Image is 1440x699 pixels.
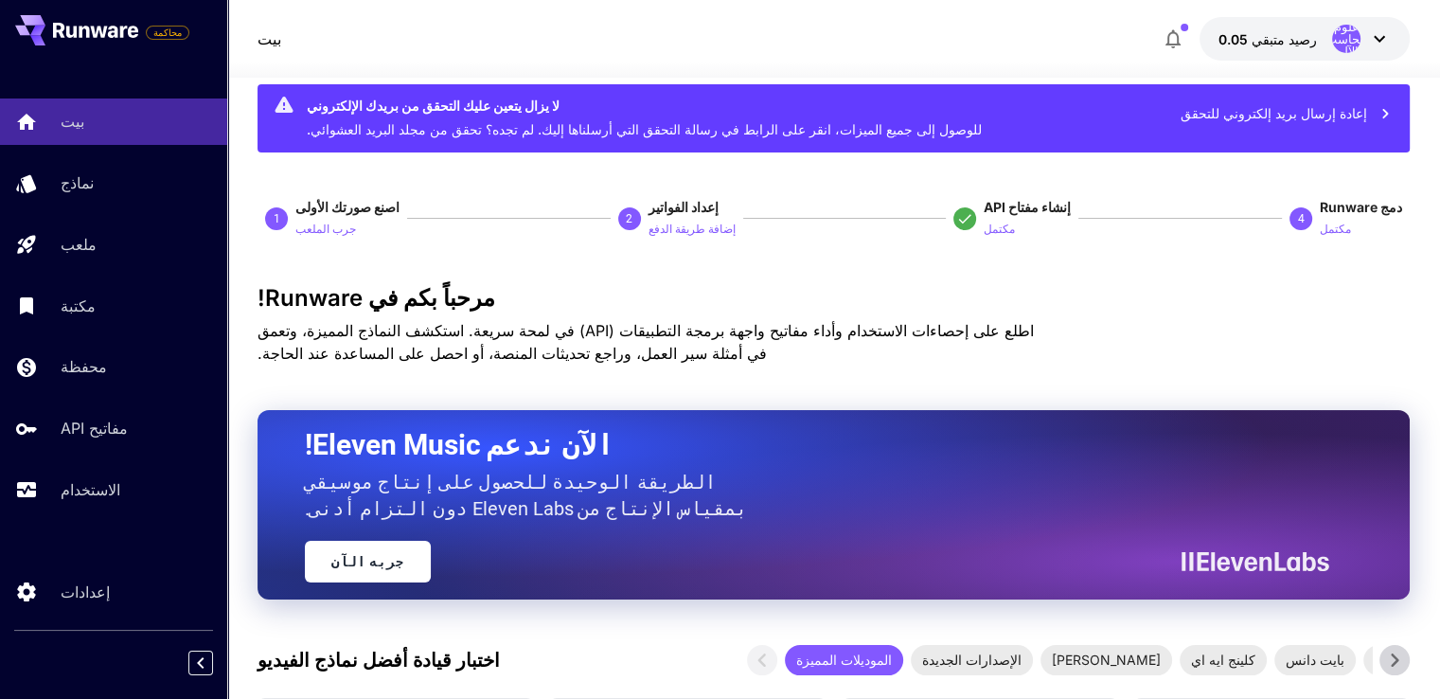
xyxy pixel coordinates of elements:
[61,357,107,376] font: محفظة
[626,212,632,225] font: 2
[61,480,120,499] font: الاستخدام
[1040,645,1172,675] div: [PERSON_NAME]
[984,222,1015,236] font: مكتمل
[188,651,213,675] button: انهيار الشريط الجانبي
[258,29,281,48] font: بيت
[61,173,94,192] font: نماذج
[61,296,96,315] font: مكتبة
[295,222,356,236] font: جرب الملعب
[307,121,982,137] font: للوصول إلى جميع الميزات، انقر على الرابط في رسالة التحقق التي أرسلناها إليك. لم تجده؟ تحقق من مجل...
[61,112,84,131] font: بيت
[922,652,1022,668] font: الإصدارات الجديدة
[1181,105,1367,121] font: إعادة إرسال بريد إلكتروني للتحقق
[61,235,97,254] font: ملعب
[1274,645,1356,675] div: بايت دانس
[258,649,500,672] font: اختبار قيادة أفضل نماذج الفيديو
[1052,652,1161,668] font: [PERSON_NAME]
[203,646,227,680] div: انهيار الشريط الجانبي
[295,217,356,240] button: جرب الملعب
[305,428,613,461] font: الآن ندعم Eleven Music!
[1325,19,1367,59] font: علوم الحاسب الآلي
[1320,217,1351,240] button: مكتمل
[649,217,736,240] button: إضافة طريقة الدفع
[984,217,1015,240] button: مكتمل
[1286,652,1344,668] font: بايت دانس
[146,21,189,44] span: أضف بطاقة الدفع الخاصة بك لتمكينك من استخدام المنصة بكامل وظائفها.
[1191,652,1255,668] font: كلينج ايه اي
[649,199,719,215] font: إعداد الفواتير
[274,212,280,225] font: 1
[331,554,404,569] font: جربه الآن
[1320,199,1402,215] font: دمج Runware
[258,321,1034,363] font: اطلع على إحصاءات الاستخدام وأداء مفاتيح واجهة برمجة التطبيقات (API) في لمحة سريعة. استكشف النماذج...
[911,645,1033,675] div: الإصدارات الجديدة
[295,199,400,215] font: اصنع صورتك الأولى
[1218,29,1317,49] div: 0.05 دولار
[61,419,128,438] font: مفاتيح API
[1200,17,1410,61] button: 0.05 دولارعلوم الحاسب الآلي
[1218,31,1248,47] font: 0.05
[153,27,182,38] font: محاكمة
[258,284,495,312] font: مرحباً بكم في Runware!
[1170,94,1402,133] button: إعادة إرسال بريد إلكتروني للتحقق
[796,652,892,668] font: الموديلات المميزة
[258,27,281,50] nav: فتات الخبز
[258,27,281,50] a: بيت
[1320,222,1351,236] font: مكتمل
[984,199,1071,215] font: إنشاء مفتاح API
[61,582,110,601] font: إعدادات
[1180,645,1267,675] div: كلينج ايه اي
[305,471,747,520] font: الطريقة الوحيدة للحصول على إنتاج موسيقي بمقياس الإنتاج من Eleven Labs دون التزام أدنى.
[1252,31,1317,47] font: رصيد متبقي
[785,645,903,675] div: الموديلات المميزة
[305,541,431,582] a: جربه الآن
[307,98,560,114] font: لا يزال يتعين عليك التحقق من بريدك الإلكتروني
[1297,212,1304,225] font: 4
[649,222,736,236] font: إضافة طريقة الدفع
